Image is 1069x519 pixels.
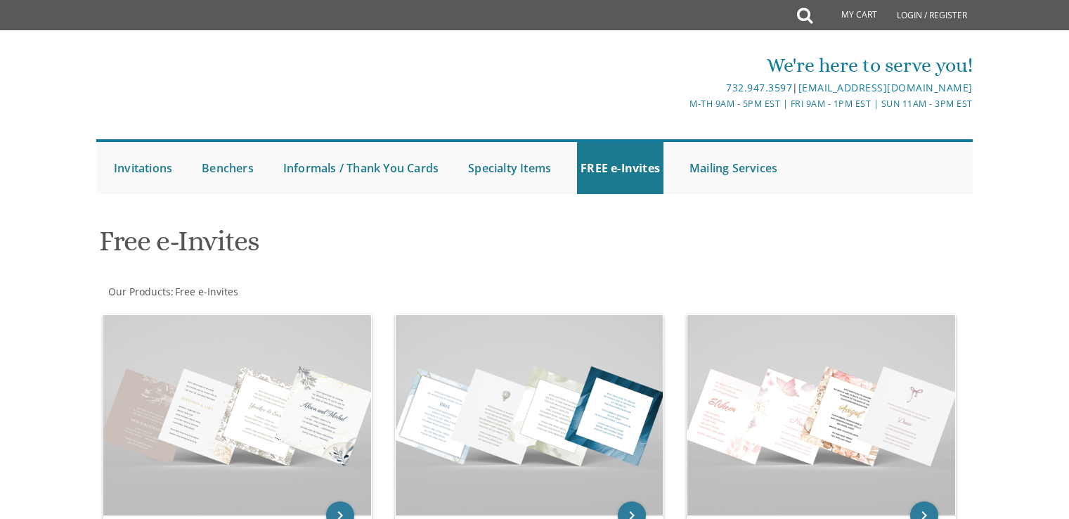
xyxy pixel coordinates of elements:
div: | [389,79,973,96]
span: Free e-Invites [175,285,238,298]
a: 732.947.3597 [726,81,792,94]
a: Invitations [110,142,176,194]
a: My Cart [811,1,887,30]
img: Vort Invitations [103,315,371,515]
img: Kiddush Invitations [687,315,955,515]
a: Our Products [107,285,171,298]
a: Benchers [198,142,257,194]
div: : [96,285,535,299]
a: Mailing Services [686,142,781,194]
a: Informals / Thank You Cards [280,142,442,194]
img: Bris Invitations [396,315,663,515]
h1: Free e-Invites [99,226,673,267]
div: M-Th 9am - 5pm EST | Fri 9am - 1pm EST | Sun 11am - 3pm EST [389,96,973,111]
a: FREE e-Invites [577,142,663,194]
a: Specialty Items [465,142,555,194]
a: Free e-Invites [174,285,238,298]
a: [EMAIL_ADDRESS][DOMAIN_NAME] [798,81,973,94]
div: We're here to serve you! [389,51,973,79]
